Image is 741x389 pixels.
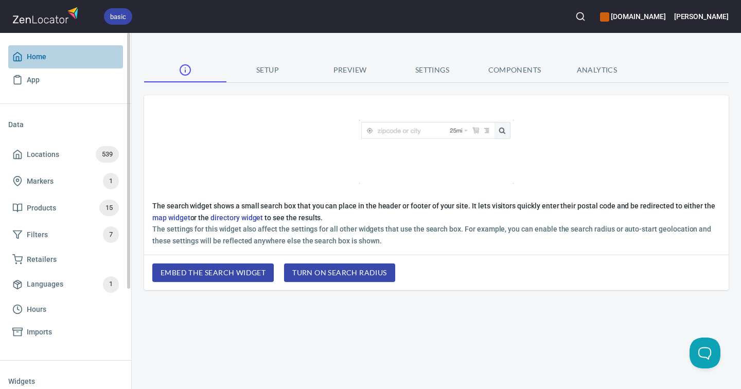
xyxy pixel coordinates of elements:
span: Locations [27,148,59,161]
h6: [DOMAIN_NAME] [600,11,665,22]
span: basic [104,11,132,22]
button: embed the search widget [152,263,274,282]
span: Components [480,64,550,77]
span: 1 [103,278,119,290]
span: Setup [233,64,303,77]
a: App [8,68,123,92]
li: Data [8,112,123,137]
h6: The settings for this widget also affect the settings for all other widgets that use the search b... [152,223,720,246]
h6: [PERSON_NAME] [674,11,729,22]
a: Products15 [8,194,123,221]
button: turn on search radius [284,263,395,282]
span: 7 [103,229,119,241]
button: Search [569,5,592,28]
a: Home [8,45,123,68]
span: Filters [27,228,48,241]
h6: The search widget shows a small search box that you can place in the header or footer of your sit... [152,200,720,223]
a: Languages1 [8,271,123,298]
span: Imports [27,326,52,339]
div: Manage your apps [600,5,665,28]
span: 15 [99,202,119,214]
a: directory widget [210,214,263,222]
button: [PERSON_NAME] [674,5,729,28]
a: Markers1 [8,168,123,194]
a: Hours [8,298,123,321]
img: zenlocator [12,4,81,26]
a: Filters7 [8,221,123,248]
span: turn on search radius [292,267,386,279]
span: Retailers [27,253,57,266]
a: map widget [152,214,190,222]
span: Analytics [562,64,632,77]
a: Locations539 [8,141,123,168]
button: color-CE600E [600,12,609,22]
a: Imports [8,321,123,344]
span: Markers [27,175,54,188]
a: Retailers [8,248,123,271]
span: 1 [103,175,119,187]
span: Home [27,50,46,63]
img: search example [359,120,514,184]
span: 539 [96,149,119,161]
span: Preview [315,64,385,77]
span: Settings [397,64,467,77]
span: Products [27,202,56,215]
span: App [27,74,40,86]
span: Languages [27,278,63,291]
div: basic [104,8,132,25]
iframe: Help Scout Beacon - Open [690,338,720,368]
span: Hours [27,303,46,316]
span: embed the search widget [161,267,266,279]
